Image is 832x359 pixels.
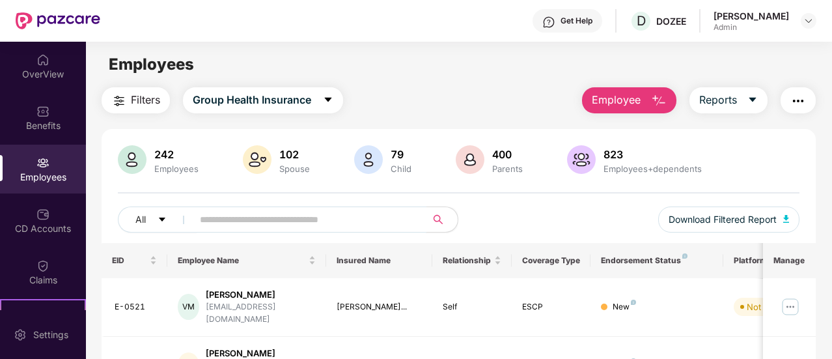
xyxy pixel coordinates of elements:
[354,145,383,174] img: svg+xml;base64,PHN2ZyB4bWxucz0iaHR0cDovL3d3dy53My5vcmcvMjAwMC9zdmciIHhtbG5zOnhsaW5rPSJodHRwOi8vd3...
[490,164,525,174] div: Parents
[561,16,592,26] div: Get Help
[522,301,581,313] div: ESCP
[115,301,158,313] div: E-0521
[193,92,311,108] span: Group Health Insurance
[582,87,676,113] button: Employee
[734,255,805,266] div: Platform Status
[152,164,201,174] div: Employees
[658,207,800,233] button: Download Filtered Report
[682,253,687,259] img: svg+xml;base64,PHN2ZyB4bWxucz0iaHR0cDovL3d3dy53My5vcmcvMjAwMC9zdmciIHdpZHRoPSI4IiBoZWlnaHQ9IjgiIH...
[699,92,737,108] span: Reports
[592,92,641,108] span: Employee
[183,87,343,113] button: Group Health Insurancecaret-down
[29,328,72,341] div: Settings
[109,55,194,74] span: Employees
[656,15,686,27] div: DOZEE
[206,301,316,326] div: [EMAIL_ADDRESS][DOMAIN_NAME]
[747,94,758,106] span: caret-down
[763,243,816,278] th: Manage
[456,145,484,174] img: svg+xml;base64,PHN2ZyB4bWxucz0iaHR0cDovL3d3dy53My5vcmcvMjAwMC9zdmciIHhtbG5zOnhsaW5rPSJodHRwOi8vd3...
[135,212,146,227] span: All
[277,164,312,174] div: Spouse
[783,215,790,223] img: svg+xml;base64,PHN2ZyB4bWxucz0iaHR0cDovL3d3dy53My5vcmcvMjAwMC9zdmciIHhtbG5zOnhsaW5rPSJodHRwOi8vd3...
[102,243,168,278] th: EID
[637,13,646,29] span: D
[613,301,636,313] div: New
[432,243,512,278] th: Relationship
[426,207,458,233] button: search
[567,145,596,174] img: svg+xml;base64,PHN2ZyB4bWxucz0iaHR0cDovL3d3dy53My5vcmcvMjAwMC9zdmciIHhtbG5zOnhsaW5rPSJodHRwOi8vd3...
[747,300,794,313] div: Not Verified
[790,93,806,109] img: svg+xml;base64,PHN2ZyB4bWxucz0iaHR0cDovL3d3dy53My5vcmcvMjAwMC9zdmciIHdpZHRoPSIyNCIgaGVpZ2h0PSIyNC...
[112,255,148,266] span: EID
[36,53,49,66] img: svg+xml;base64,PHN2ZyBpZD0iSG9tZSIgeG1sbnM9Imh0dHA6Ly93d3cudzMub3JnLzIwMDAvc3ZnIiB3aWR0aD0iMjAiIG...
[669,212,777,227] span: Download Filtered Report
[178,294,199,320] div: VM
[601,255,712,266] div: Endorsement Status
[16,12,100,29] img: New Pazcare Logo
[388,148,414,161] div: 79
[714,22,789,33] div: Admin
[36,259,49,272] img: svg+xml;base64,PHN2ZyBpZD0iQ2xhaW0iIHhtbG5zPSJodHRwOi8vd3d3LnczLm9yZy8yMDAwL3N2ZyIgd2lkdGg9IjIwIi...
[36,105,49,118] img: svg+xml;base64,PHN2ZyBpZD0iQmVuZWZpdHMiIHhtbG5zPSJodHRwOi8vd3d3LnczLm9yZy8yMDAwL3N2ZyIgd2lkdGg9Ij...
[631,300,636,305] img: svg+xml;base64,PHN2ZyB4bWxucz0iaHR0cDovL3d3dy53My5vcmcvMjAwMC9zdmciIHdpZHRoPSI4IiBoZWlnaHQ9IjgiIH...
[542,16,555,29] img: svg+xml;base64,PHN2ZyBpZD0iSGVscC0zMngzMiIgeG1sbnM9Imh0dHA6Ly93d3cudzMub3JnLzIwMDAvc3ZnIiB3aWR0aD...
[206,289,316,301] div: [PERSON_NAME]
[601,164,704,174] div: Employees+dependents
[36,156,49,169] img: svg+xml;base64,PHN2ZyBpZD0iRW1wbG95ZWVzIiB4bWxucz0iaHR0cDovL3d3dy53My5vcmcvMjAwMC9zdmciIHdpZHRoPS...
[714,10,789,22] div: [PERSON_NAME]
[337,301,422,313] div: [PERSON_NAME]...
[131,92,160,108] span: Filters
[326,243,432,278] th: Insured Name
[111,93,127,109] img: svg+xml;base64,PHN2ZyB4bWxucz0iaHR0cDovL3d3dy53My5vcmcvMjAwMC9zdmciIHdpZHRoPSIyNCIgaGVpZ2h0PSIyNC...
[388,164,414,174] div: Child
[118,207,197,233] button: Allcaret-down
[167,243,326,278] th: Employee Name
[490,148,525,161] div: 400
[243,145,271,174] img: svg+xml;base64,PHN2ZyB4bWxucz0iaHR0cDovL3d3dy53My5vcmcvMjAwMC9zdmciIHhtbG5zOnhsaW5rPSJodHRwOi8vd3...
[780,296,801,317] img: manageButton
[443,255,492,266] span: Relationship
[14,328,27,341] img: svg+xml;base64,PHN2ZyBpZD0iU2V0dGluZy0yMHgyMCIgeG1sbnM9Imh0dHA6Ly93d3cudzMub3JnLzIwMDAvc3ZnIiB3aW...
[443,301,501,313] div: Self
[102,87,170,113] button: Filters
[178,255,306,266] span: Employee Name
[651,93,667,109] img: svg+xml;base64,PHN2ZyB4bWxucz0iaHR0cDovL3d3dy53My5vcmcvMjAwMC9zdmciIHhtbG5zOnhsaW5rPSJodHRwOi8vd3...
[152,148,201,161] div: 242
[689,87,768,113] button: Reportscaret-down
[36,208,49,221] img: svg+xml;base64,PHN2ZyBpZD0iQ0RfQWNjb3VudHMiIGRhdGEtbmFtZT0iQ0QgQWNjb3VudHMiIHhtbG5zPSJodHRwOi8vd3...
[323,94,333,106] span: caret-down
[512,243,591,278] th: Coverage Type
[118,145,146,174] img: svg+xml;base64,PHN2ZyB4bWxucz0iaHR0cDovL3d3dy53My5vcmcvMjAwMC9zdmciIHhtbG5zOnhsaW5rPSJodHRwOi8vd3...
[601,148,704,161] div: 823
[158,215,167,225] span: caret-down
[426,214,451,225] span: search
[277,148,312,161] div: 102
[803,16,814,26] img: svg+xml;base64,PHN2ZyBpZD0iRHJvcGRvd24tMzJ4MzIiIHhtbG5zPSJodHRwOi8vd3d3LnczLm9yZy8yMDAwL3N2ZyIgd2...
